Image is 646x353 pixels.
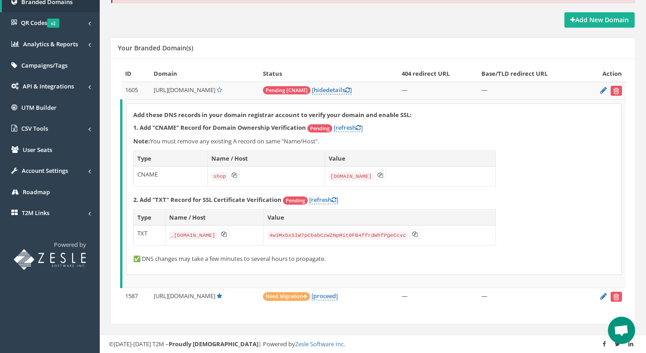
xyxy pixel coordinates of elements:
[295,340,345,348] a: Zesle Software Inc.
[121,66,150,82] th: ID
[134,226,165,245] td: TXT
[608,317,635,344] a: Open chat
[263,292,310,301] span: Need Migration
[314,86,326,94] span: hide
[23,188,50,196] span: Roadmap
[478,66,584,82] th: Base/TLD redirect URL
[325,150,495,167] th: Value
[211,172,228,181] code: shop
[570,15,629,24] strong: Add New Domain
[329,172,374,181] code: [DOMAIN_NAME]
[133,137,150,145] b: Note:
[133,255,615,263] p: ✅ DNS changes may take a few minutes to several hours to propagate.
[23,40,78,48] span: Analytics & Reports
[134,150,208,167] th: Type
[23,82,74,90] span: API & Integrations
[307,124,332,132] span: Pending
[133,123,306,132] strong: 1. Add "CNAME" Record for Domain Ownership Verification
[283,196,308,205] span: Pending
[165,209,263,226] th: Name / Host
[21,103,57,112] span: UTM Builder
[22,209,49,217] span: T2M Links
[259,66,398,82] th: Status
[54,240,86,249] span: Powered by
[169,231,217,240] code: _[DOMAIN_NAME]
[398,82,478,99] td: —
[154,292,215,300] span: [URL][DOMAIN_NAME]
[208,150,325,167] th: Name / Host
[22,167,68,175] span: Account Settings
[478,288,584,305] td: —
[133,137,615,146] p: You must remove any existing A record on same "Name/Host".
[21,61,68,69] span: Campaigns/Tags
[169,340,258,348] strong: Proudly [DEMOGRAPHIC_DATA]
[334,123,363,132] a: [refresh]
[109,340,637,348] div: ©[DATE]-[DATE] T2M – | Powered by
[154,86,215,94] span: [URL][DOMAIN_NAME]
[21,19,59,27] span: QR Codes
[150,66,259,82] th: Domain
[478,82,584,99] td: —
[217,292,222,300] a: Default
[267,231,408,240] code: 4w3MxDxSlW7pCbabCzWZNpMit0FB4ffrdWhfPgeCcvc
[21,124,48,132] span: CSV Tools
[564,12,635,28] a: Add New Domain
[134,167,208,186] td: CNAME
[121,288,150,305] td: 1587
[133,196,282,204] strong: 2. Add "TXT" Record for SSL Certificate Verification
[47,19,59,28] span: v2
[217,86,222,94] a: Set Default
[121,82,150,99] td: 1605
[312,86,352,94] a: [hidedetails]
[584,66,626,82] th: Action
[311,292,338,300] a: [proceed]
[263,209,495,226] th: Value
[309,196,338,204] a: [refresh]
[133,111,412,119] strong: Add these DNS records in your domain registrar account to verify your domain and enable SSL:
[263,86,311,94] span: Pending [CNAME]
[23,146,52,154] span: User Seats
[134,209,165,226] th: Type
[14,249,86,270] img: T2M URL Shortener powered by Zesle Software Inc.
[398,66,478,82] th: 404 redirect URL
[118,44,193,51] h5: Your Branded Domain(s)
[398,288,478,305] td: —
